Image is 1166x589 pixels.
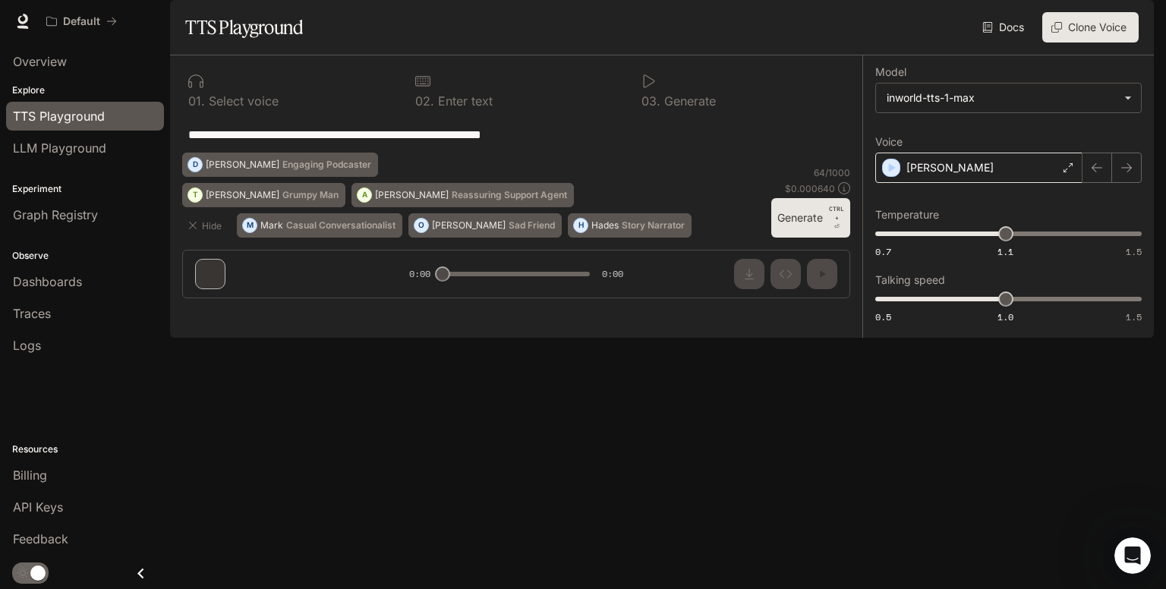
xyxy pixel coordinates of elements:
[282,191,339,200] p: Grumpy Man
[182,153,378,177] button: D[PERSON_NAME]Engaging Podcaster
[785,182,835,195] p: $ 0.000640
[875,310,891,323] span: 0.5
[185,12,303,43] h1: TTS Playground
[243,213,257,238] div: M
[432,221,506,230] p: [PERSON_NAME]
[906,160,994,175] p: [PERSON_NAME]
[875,67,906,77] p: Model
[1126,310,1142,323] span: 1.5
[39,6,124,36] button: All workspaces
[205,95,279,107] p: Select voice
[591,221,619,230] p: Hades
[875,245,891,258] span: 0.7
[260,221,283,230] p: Mark
[434,95,493,107] p: Enter text
[814,166,850,179] p: 64 / 1000
[997,310,1013,323] span: 1.0
[997,245,1013,258] span: 1.1
[1114,537,1151,574] iframe: Intercom live chat
[875,137,903,147] p: Voice
[1042,12,1139,43] button: Clone Voice
[237,213,402,238] button: MMarkCasual Conversationalist
[876,83,1141,112] div: inworld-tts-1-max
[408,213,562,238] button: O[PERSON_NAME]Sad Friend
[979,12,1030,43] a: Docs
[887,90,1117,106] div: inworld-tts-1-max
[375,191,449,200] p: [PERSON_NAME]
[660,95,716,107] p: Generate
[574,213,588,238] div: H
[622,221,685,230] p: Story Narrator
[452,191,567,200] p: Reassuring Support Agent
[286,221,395,230] p: Casual Conversationalist
[415,95,434,107] p: 0 2 .
[875,275,945,285] p: Talking speed
[509,221,555,230] p: Sad Friend
[351,183,574,207] button: A[PERSON_NAME]Reassuring Support Agent
[414,213,428,238] div: O
[568,213,692,238] button: HHadesStory Narrator
[188,183,202,207] div: T
[182,183,345,207] button: T[PERSON_NAME]Grumpy Man
[829,204,844,222] p: CTRL +
[188,153,202,177] div: D
[875,209,939,220] p: Temperature
[358,183,371,207] div: A
[282,160,371,169] p: Engaging Podcaster
[182,213,231,238] button: Hide
[188,95,205,107] p: 0 1 .
[641,95,660,107] p: 0 3 .
[771,198,850,238] button: GenerateCTRL +⏎
[1126,245,1142,258] span: 1.5
[206,160,279,169] p: [PERSON_NAME]
[829,204,844,232] p: ⏎
[63,15,100,28] p: Default
[206,191,279,200] p: [PERSON_NAME]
